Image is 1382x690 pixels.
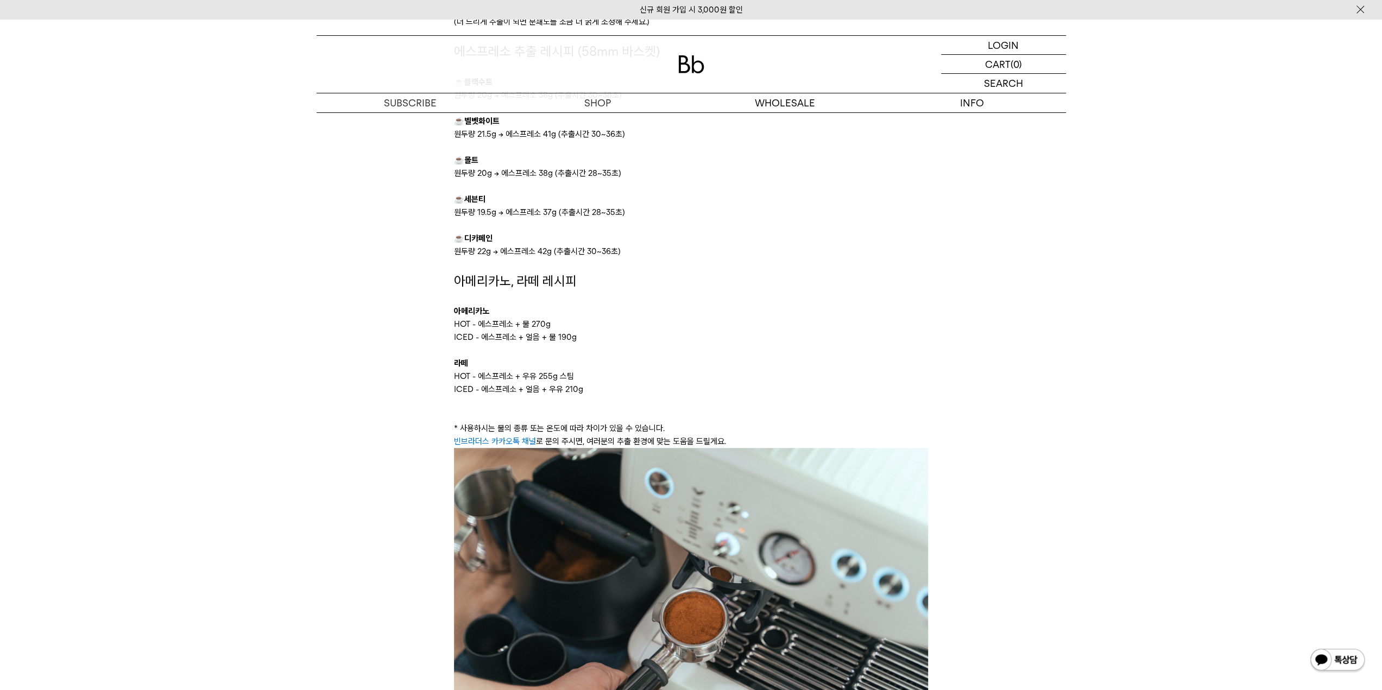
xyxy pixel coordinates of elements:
[454,128,928,141] p: 원두량 21.5g → 에스프레소 41g (추출시간 30~36초)
[454,306,489,316] b: 아메리카노
[984,74,1023,93] p: SEARCH
[454,116,464,126] b: ☕
[454,155,464,165] b: ☕
[454,435,928,448] p: 로 문의 주시면, 여러분의 추출 환경에 맞는 도움을 드릴게요.
[464,233,493,243] b: 디카페인
[640,5,743,15] a: 신규 회원 가입 시 3,000원 할인
[678,55,704,73] img: 로고
[454,318,928,331] p: HOT - 에스프레소 + 물 270g
[464,116,500,126] b: 벨벳화이트
[879,93,1066,112] p: INFO
[464,155,478,165] b: 몰트
[691,93,879,112] p: WHOLESALE
[504,93,691,112] a: SHOP
[941,36,1066,55] a: LOGIN
[454,273,577,289] span: 아메리카노, 라떼 레시피
[985,55,1011,73] p: CART
[988,36,1019,54] p: LOGIN
[1011,55,1022,73] p: (0)
[454,370,928,383] p: HOT - 에스프레소 + 우유 255g 스팀
[454,245,928,258] p: 원두량 22g → 에스프레소 42g (추출시간 30~36초)
[454,206,928,219] p: 원두량 19.5g → 에스프레소 37g (추출시간 28~35초)
[454,194,464,204] b: ☕
[454,422,928,435] p: * 사용하시는 물의 종류 또는 온도에 따라 차이가 있을 수 있습니다.
[454,436,536,446] a: 빈브라더스 카카오톡 채널
[454,167,928,180] p: 원두량 20g → 에스프레소 38g (추출시간 28~35초)
[317,93,504,112] a: SUBSCRIBE
[454,358,468,368] b: 라떼
[454,383,928,396] p: ICED - 에스프레소 + 얼음 + 우유 210g
[1309,648,1366,674] img: 카카오톡 채널 1:1 채팅 버튼
[464,194,485,204] b: 세븐티
[941,55,1066,74] a: CART (0)
[454,233,464,243] b: ☕
[454,331,928,344] p: ICED - 에스프레소 + 얼음 + 물 190g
